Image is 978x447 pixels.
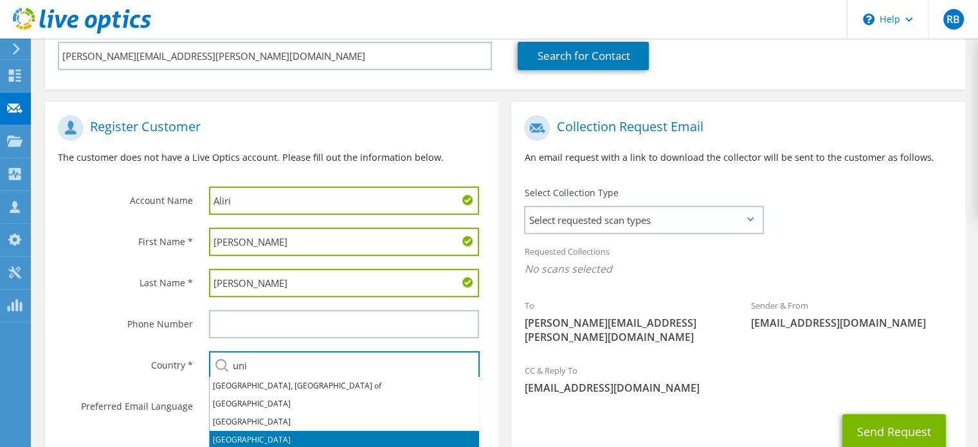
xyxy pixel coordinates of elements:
label: Preferred Email Language [58,392,193,413]
div: Sender & From [738,292,965,336]
div: CC & Reply To [511,357,964,401]
span: [EMAIL_ADDRESS][DOMAIN_NAME] [751,316,952,330]
div: Requested Collections [511,238,964,286]
span: No scans selected [524,262,952,276]
div: To [511,292,738,351]
h1: Collection Request Email [524,115,945,141]
label: Select Collection Type [524,187,618,199]
span: [PERSON_NAME][EMAIL_ADDRESS][PERSON_NAME][DOMAIN_NAME] [524,316,725,344]
svg: \n [863,14,874,25]
label: Last Name * [58,269,193,289]
span: [EMAIL_ADDRESS][DOMAIN_NAME] [524,381,952,395]
label: First Name * [58,228,193,248]
a: Search for Contact [518,42,649,70]
li: [GEOGRAPHIC_DATA] [210,413,479,431]
p: An email request with a link to download the collector will be sent to the customer as follows. [524,151,952,165]
li: [GEOGRAPHIC_DATA] [210,395,479,413]
label: Account Name [58,187,193,207]
label: Phone Number [58,310,193,331]
h1: Register Customer [58,115,479,141]
li: [GEOGRAPHIC_DATA], [GEOGRAPHIC_DATA] of [210,377,479,395]
span: Select requested scan types [525,207,762,233]
span: RB [943,9,964,30]
label: Country * [58,351,193,372]
p: The customer does not have a Live Optics account. Please fill out the information below. [58,151,485,165]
